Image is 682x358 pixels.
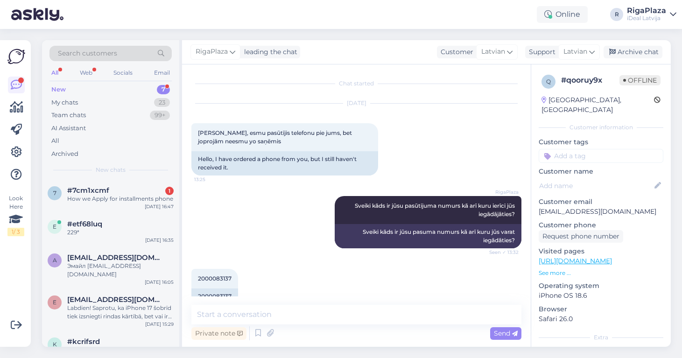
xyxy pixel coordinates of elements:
div: AI Assistant [51,124,86,133]
div: Archive chat [604,46,662,58]
div: Customer [437,47,473,57]
div: Customer information [539,123,663,132]
div: 99+ [150,111,170,120]
span: [PERSON_NAME], esmu pasūtījis telefonu pie jums, bet joprojām neesmu yo saņēmis [198,129,353,145]
input: Add a tag [539,149,663,163]
div: Private note [191,327,246,340]
span: RigaPlaza [196,47,228,57]
p: Visited pages [539,246,663,256]
span: Offline [619,75,661,85]
div: [DATE] 16:05 [145,279,174,286]
div: Email [152,67,172,79]
a: RigaPlazaiDeal Latvija [627,7,676,22]
a: [URL][DOMAIN_NAME] [539,257,612,265]
span: 13:25 [194,176,229,183]
div: # qooruy9x [561,75,619,86]
div: Chat started [191,79,521,88]
div: [DATE] [191,99,521,107]
div: Labdien! Saprotu, ka iPhone 17 šobrīd tiek izsniegti rindas kārtībā, bet vai ir zināms kas vairāk... [67,304,174,321]
span: Search customers [58,49,117,58]
div: Sveiki kāds ir jūsu pasuma numurs kā arī kuru jūs varat iegādāties? [335,224,521,248]
div: How we Apply for installments phone [67,195,174,203]
p: Browser [539,304,663,314]
div: Online [537,6,588,23]
span: k [53,341,57,348]
div: Team chats [51,111,86,120]
span: Latvian [563,47,587,57]
input: Add name [539,181,653,191]
span: q [546,78,551,85]
div: Hello, I have ordered a phone from you, but I still haven't received it. [191,151,378,175]
span: RigaPlaza [484,189,519,196]
span: Send [494,329,518,337]
div: My chats [51,98,78,107]
span: e [53,223,56,230]
div: Request phone number [539,230,623,243]
p: Customer tags [539,137,663,147]
span: andrewcz090@gmail.com [67,253,164,262]
div: New [51,85,66,94]
span: #etf68luq [67,220,102,228]
div: R [610,8,623,21]
div: 1 / 3 [7,228,24,236]
p: iPhone OS 18.6 [539,291,663,301]
div: 7 [157,85,170,94]
div: Extra [539,333,663,342]
span: Latvian [481,47,505,57]
div: [DATE] 16:47 [145,203,174,210]
span: #7cm1xcmf [67,186,109,195]
p: Customer phone [539,220,663,230]
div: iDeal Latvija [627,14,666,22]
div: All [51,136,59,146]
div: [DATE] 16:35 [145,237,174,244]
div: [GEOGRAPHIC_DATA], [GEOGRAPHIC_DATA] [541,95,654,115]
img: Askly Logo [7,48,25,65]
span: a [53,257,57,264]
span: e [53,299,56,306]
div: RigaPlaza [627,7,666,14]
div: Socials [112,67,134,79]
p: [EMAIL_ADDRESS][DOMAIN_NAME] [539,207,663,217]
p: Customer name [539,167,663,176]
div: leading the chat [240,47,297,57]
div: All [49,67,60,79]
div: Support [525,47,555,57]
div: Эмайл [EMAIL_ADDRESS][DOMAIN_NAME] [67,262,174,279]
div: 1 [165,187,174,195]
span: Seen ✓ 13:32 [484,249,519,256]
div: Web [78,67,94,79]
span: #kcrifsrd [67,337,100,346]
div: 2000083137 [191,288,238,304]
span: evitamurina@gmail.com [67,295,164,304]
span: New chats [96,166,126,174]
p: See more ... [539,269,663,277]
div: [DATE] 15:29 [145,321,174,328]
span: Sveiki kāds ir jūsu pasūtijuma numurs kā arī kuru ierīci jūs iegādājāties? [355,202,516,218]
span: 2000083137 [198,275,232,282]
div: 23 [154,98,170,107]
p: Customer email [539,197,663,207]
p: Operating system [539,281,663,291]
div: Archived [51,149,78,159]
p: Safari 26.0 [539,314,663,324]
div: Look Here [7,194,24,236]
span: 7 [53,190,56,197]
